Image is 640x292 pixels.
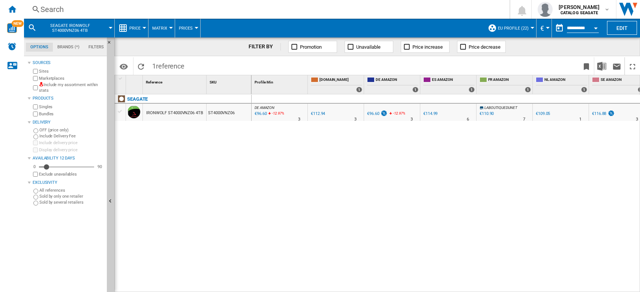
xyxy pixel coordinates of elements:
[84,43,108,52] md-tab-item: Filters
[127,95,148,104] div: Click to filter on that brand
[39,194,104,199] label: Sold by only one retailer
[609,57,624,75] button: Send this report by email
[319,77,362,83] span: [DOMAIN_NAME]
[39,127,104,133] label: OFF (price only)
[469,87,475,92] div: 1 offers sold by ES AMAZON
[310,110,325,118] div: €112.94
[309,75,364,94] div: [DOMAIN_NAME] 1 offers sold by AMAZON.CO.UK
[33,69,38,74] input: Sites
[39,188,104,193] label: All references
[488,19,532,37] div: EU Profile (22)
[39,69,104,74] label: Sites
[498,26,529,31] span: EU Profile (22)
[597,62,606,71] img: excel-24x24.png
[31,164,37,170] div: 0
[129,26,141,31] span: Price
[559,3,600,11] span: [PERSON_NAME]
[591,110,615,118] div: €116.88
[423,111,438,116] div: €114.99
[478,75,532,94] div: FR AMAZON 1 offers sold by FR AMAZON
[366,75,420,94] div: DE AMAZON 1 offers sold by DE AMAZON
[607,21,637,35] button: Edit
[253,75,307,87] div: Sort None
[210,80,217,84] span: SKU
[33,155,104,161] div: Availability 12 Days
[300,44,322,50] span: Promotion
[401,41,450,53] button: Price increase
[540,24,544,32] span: €
[488,77,531,83] span: FR AMAZON
[33,147,38,152] input: Display delivery price
[592,111,606,116] div: €116.88
[127,75,142,87] div: Sort None
[39,140,104,146] label: Include delivery price
[523,116,525,123] div: Delivery Time : 7 days
[39,82,104,94] label: Include my assortment within stats
[579,57,594,75] button: Bookmark this report
[39,133,104,139] label: Include Delivery Fee
[255,106,274,110] span: DE AMAZON
[393,111,402,115] span: -12.97
[33,195,38,200] input: Sold by only one retailer
[432,77,475,83] span: ES AMAZON
[33,104,38,109] input: Singles
[467,116,469,123] div: Delivery Time : 6 days
[33,180,104,186] div: Exclusivity
[366,110,388,118] div: €96.60
[535,110,550,118] div: €109.05
[7,23,17,33] img: wise-card.svg
[39,111,104,117] label: Bundles
[116,60,131,73] button: Options
[33,60,104,66] div: Sources
[478,110,494,118] div: €110.90
[272,111,281,115] span: -12.97
[33,189,38,194] input: All references
[33,95,104,101] div: Products
[28,19,111,37] div: SEAGATE IRONWOLF ST4000VNZ06 4TB
[39,200,104,205] label: Sold by several retailers
[253,75,307,87] div: Profile Min Sort None
[12,20,24,27] span: NEW
[537,19,552,37] md-menu: Currency
[498,19,532,37] button: EU Profile (22)
[39,147,104,153] label: Display delivery price
[367,111,379,116] div: €96.60
[636,116,638,123] div: Delivery Time : 3 days
[129,19,144,37] button: Price
[146,104,203,122] div: IRONWOLF ST4000VNZ06 4TB
[469,44,501,50] span: Price decrease
[534,75,589,94] div: NL AMAZON 1 offers sold by NL AMAZON
[552,21,567,36] button: md-calendar
[288,41,337,53] button: Promotion
[39,76,104,81] label: Marketplaces
[255,80,273,84] span: Profile Min
[594,57,609,75] button: Download in Excel
[376,77,418,83] span: DE AMAZON
[480,111,494,116] div: €110.90
[484,106,517,110] span: LABOUTIQUEDUNET
[33,134,38,139] input: Include Delivery Fee
[144,75,206,87] div: Reference Sort None
[7,42,16,51] img: alerts-logo.svg
[589,20,603,34] button: Open calendar
[412,44,443,50] span: Price increase
[179,19,196,37] div: Prices
[422,110,438,118] div: €114.99
[412,87,418,92] div: 1 offers sold by DE AMAZON
[152,19,171,37] button: Matrix
[144,75,206,87] div: Sort None
[536,111,550,116] div: €109.05
[525,87,531,92] div: 1 offers sold by FR AMAZON
[208,75,251,87] div: SKU Sort None
[33,76,38,81] input: Marketplaces
[33,201,38,206] input: Sold by several retailers
[26,43,53,52] md-tab-item: Options
[345,41,393,53] button: Unavailable
[208,75,251,87] div: Sort None
[33,83,38,92] input: Include my assortment within stats
[207,104,251,121] div: ST4000VNZ06
[540,19,548,37] button: €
